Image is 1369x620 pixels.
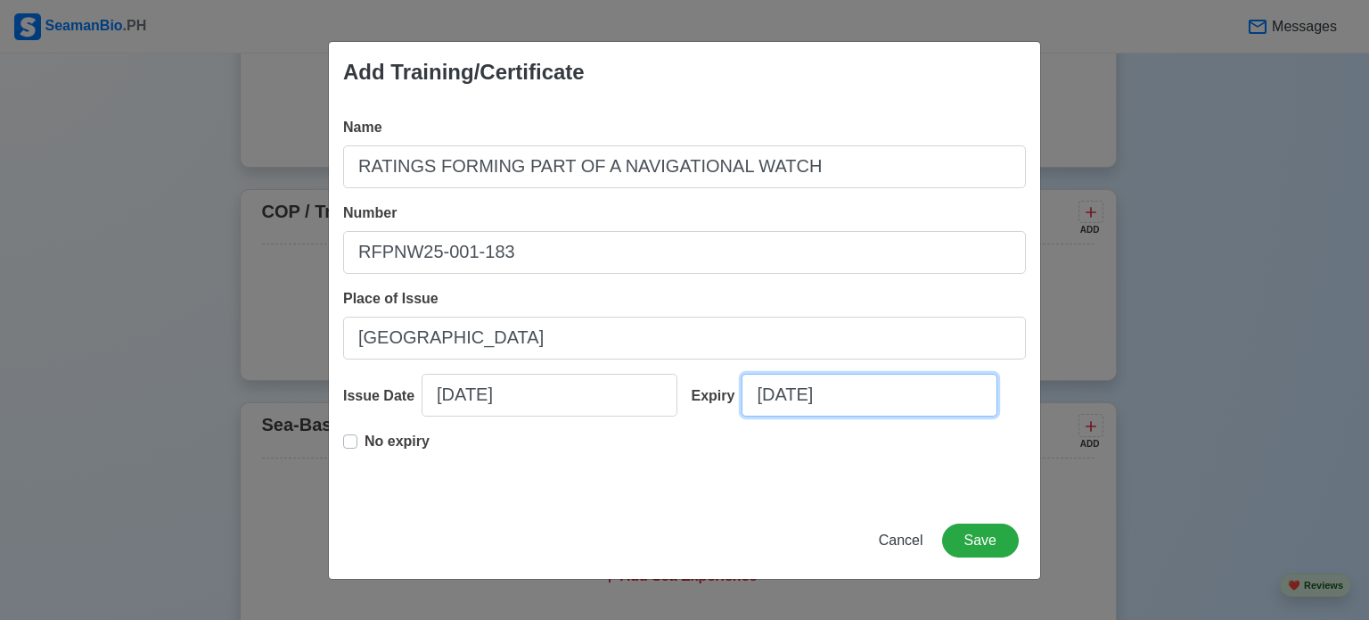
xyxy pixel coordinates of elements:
input: Ex: Cebu City [343,317,1026,360]
span: Cancel [879,533,923,548]
div: Add Training/Certificate [343,56,585,88]
span: Name [343,120,382,135]
button: Cancel [867,524,935,558]
span: Place of Issue [343,291,439,306]
div: Expiry [692,385,742,407]
span: Number [343,205,397,220]
p: No expiry [365,431,430,452]
div: Issue Date [343,385,422,407]
button: Save [942,524,1019,558]
input: Ex: COP Medical First Aid (VI/4) [343,145,1026,188]
input: Ex: COP1234567890W or NA [343,231,1026,274]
